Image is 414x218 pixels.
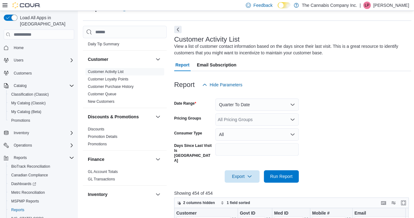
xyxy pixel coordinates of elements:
[88,156,153,162] button: Finance
[9,108,44,116] a: My Catalog (Beta)
[11,109,41,114] span: My Catalog (Beta)
[278,8,278,9] span: Dark Mode
[88,69,124,74] span: Customer Activity List
[9,189,47,196] a: Metrc Reconciliation
[11,69,74,77] span: Customers
[9,206,74,214] span: Reports
[6,162,77,171] button: BioTrack Reconciliation
[312,211,345,216] div: Mobile #
[174,199,217,207] button: 2 columns hidden
[6,90,77,99] button: Classification (Classic)
[359,2,361,9] p: |
[11,142,74,149] span: Operations
[6,188,77,197] button: Metrc Reconciliation
[200,79,245,91] button: Hide Parameters
[88,99,114,104] span: New Customers
[88,42,119,46] a: Daily Tip Summary
[225,170,259,183] button: Export
[17,15,74,27] span: Load All Apps in [GEOGRAPHIC_DATA]
[6,171,77,179] button: Canadian Compliance
[290,117,295,122] button: Open list of options
[264,170,299,183] button: Run Report
[9,108,74,116] span: My Catalog (Beta)
[183,200,215,205] span: 2 columns hidden
[175,59,189,71] span: Report
[174,43,408,56] div: View a list of customer contact information based on the days since their last visit. This is a g...
[11,92,49,97] span: Classification (Classic)
[88,56,153,62] button: Customer
[9,171,50,179] a: Canadian Compliance
[9,117,74,124] span: Promotions
[14,143,32,148] span: Operations
[6,179,77,188] a: Dashboards
[88,191,153,198] button: Inventory
[88,177,115,181] a: GL Transactions
[1,81,77,90] button: Catalog
[6,206,77,214] button: Reports
[83,168,167,185] div: Finance
[11,118,30,123] span: Promotions
[11,44,74,52] span: Home
[6,99,77,107] button: My Catalog (Classic)
[9,198,41,205] a: MSPMP Reports
[210,82,242,88] span: Hide Parameters
[88,142,107,147] span: Promotions
[9,163,53,170] a: BioTrack Reconciliation
[11,57,74,64] span: Users
[12,2,40,8] img: Cova
[88,70,124,74] a: Customer Activity List
[11,181,36,186] span: Dashboards
[154,191,162,198] button: Inventory
[365,2,369,9] span: LP
[9,91,51,98] a: Classification (Classic)
[176,211,231,216] div: Customer
[174,131,202,136] label: Consumer Type
[9,163,74,170] span: BioTrack Reconciliation
[11,70,34,77] a: Customers
[88,56,108,62] h3: Customer
[11,82,29,89] button: Catalog
[197,59,236,71] span: Email Subscription
[9,99,74,107] span: My Catalog (Classic)
[83,40,167,50] div: Cova Pay US
[83,125,167,150] div: Discounts & Promotions
[14,71,32,76] span: Customers
[253,2,272,8] span: Feedback
[174,190,411,196] p: Showing 454 of 454
[11,101,46,106] span: My Catalog (Classic)
[88,42,119,47] span: Daily Tip Summary
[218,199,253,207] button: 1 field sorted
[174,26,182,33] button: Next
[154,113,162,120] button: Discounts & Promotions
[9,180,74,188] span: Dashboards
[9,180,39,188] a: Dashboards
[154,156,162,163] button: Finance
[11,129,74,137] span: Inventory
[154,56,162,63] button: Customer
[1,43,77,52] button: Home
[6,107,77,116] button: My Catalog (Beta)
[11,82,74,89] span: Catalog
[6,116,77,125] button: Promotions
[14,58,23,63] span: Users
[14,130,29,135] span: Inventory
[88,134,117,139] a: Promotion Details
[390,199,397,207] button: Display options
[274,211,303,216] div: Med ID
[9,91,74,98] span: Classification (Classic)
[11,173,48,178] span: Canadian Compliance
[88,77,128,82] span: Customer Loyalty Points
[270,173,293,179] span: Run Report
[11,154,74,161] span: Reports
[215,128,299,141] button: All
[9,99,48,107] a: My Catalog (Classic)
[88,92,116,97] span: Customer Queue
[363,2,371,9] div: Leanne Penn
[174,101,196,106] label: Date Range
[1,56,77,65] button: Users
[9,171,74,179] span: Canadian Compliance
[88,127,104,132] span: Discounts
[215,98,299,111] button: Quarter To Date
[174,143,213,163] label: Days Since Last Visit Is [GEOGRAPHIC_DATA]
[88,114,139,120] h3: Discounts & Promotions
